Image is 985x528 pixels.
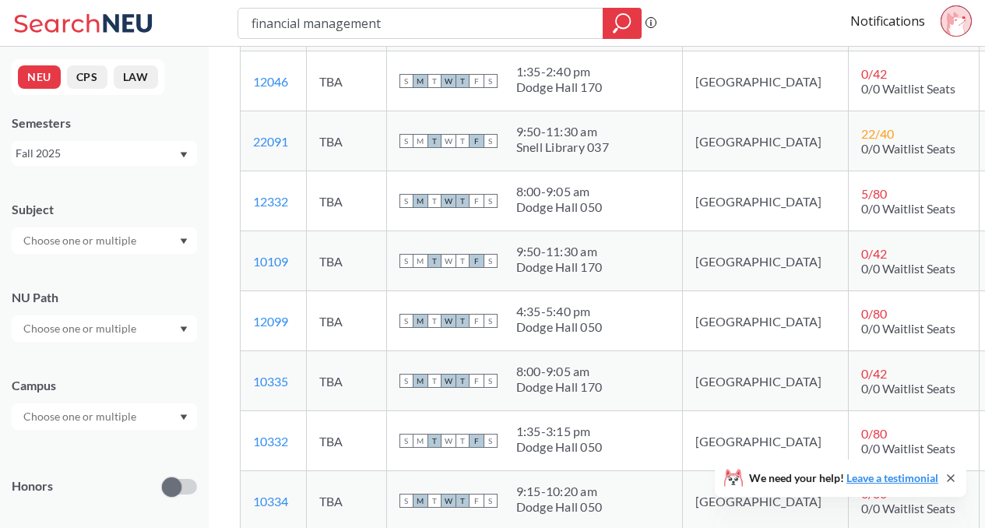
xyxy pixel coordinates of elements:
[16,407,146,426] input: Choose one or multiple
[484,374,498,388] span: S
[456,254,470,268] span: T
[253,494,288,509] a: 10334
[399,194,413,208] span: S
[114,65,158,89] button: LAW
[484,254,498,268] span: S
[253,74,288,89] a: 12046
[180,414,188,421] svg: Dropdown arrow
[603,8,642,39] div: magnifying glass
[861,426,887,441] span: 0 / 80
[180,152,188,158] svg: Dropdown arrow
[413,254,427,268] span: M
[682,111,848,171] td: [GEOGRAPHIC_DATA]
[253,434,288,449] a: 10332
[484,134,498,148] span: S
[253,194,288,209] a: 12332
[456,374,470,388] span: T
[682,351,848,411] td: [GEOGRAPHIC_DATA]
[516,319,603,335] div: Dodge Hall 050
[516,64,603,79] div: 1:35 - 2:40 pm
[250,10,592,37] input: Class, professor, course number, "phrase"
[413,134,427,148] span: M
[470,494,484,508] span: F
[16,319,146,338] input: Choose one or multiple
[682,411,848,471] td: [GEOGRAPHIC_DATA]
[413,374,427,388] span: M
[12,227,197,254] div: Dropdown arrow
[861,246,887,261] span: 0 / 42
[470,194,484,208] span: F
[399,314,413,328] span: S
[427,194,441,208] span: T
[253,314,288,329] a: 12099
[427,494,441,508] span: T
[307,291,387,351] td: TBA
[484,314,498,328] span: S
[399,74,413,88] span: S
[253,254,288,269] a: 10109
[516,484,603,499] div: 9:15 - 10:20 am
[456,74,470,88] span: T
[253,374,288,389] a: 10335
[613,12,631,34] svg: magnifying glass
[861,141,955,156] span: 0/0 Waitlist Seats
[307,111,387,171] td: TBA
[861,381,955,396] span: 0/0 Waitlist Seats
[516,184,603,199] div: 8:00 - 9:05 am
[861,501,955,516] span: 0/0 Waitlist Seats
[399,134,413,148] span: S
[470,374,484,388] span: F
[12,377,197,394] div: Campus
[413,194,427,208] span: M
[399,494,413,508] span: S
[861,306,887,321] span: 0 / 80
[413,434,427,448] span: M
[470,314,484,328] span: F
[427,434,441,448] span: T
[413,314,427,328] span: M
[307,231,387,291] td: TBA
[307,171,387,231] td: TBA
[441,494,456,508] span: W
[516,139,609,155] div: Snell Library 037
[12,141,197,166] div: Fall 2025Dropdown arrow
[861,81,955,96] span: 0/0 Waitlist Seats
[12,403,197,430] div: Dropdown arrow
[861,261,955,276] span: 0/0 Waitlist Seats
[850,12,925,30] a: Notifications
[861,201,955,216] span: 0/0 Waitlist Seats
[749,473,938,484] span: We need your help!
[682,291,848,351] td: [GEOGRAPHIC_DATA]
[441,134,456,148] span: W
[16,145,178,162] div: Fall 2025
[399,374,413,388] span: S
[516,199,603,215] div: Dodge Hall 050
[307,411,387,471] td: TBA
[846,471,938,484] a: Leave a testimonial
[470,134,484,148] span: F
[441,434,456,448] span: W
[516,379,603,395] div: Dodge Hall 170
[516,244,603,259] div: 9:50 - 11:30 am
[399,434,413,448] span: S
[516,424,603,439] div: 1:35 - 3:15 pm
[180,326,188,333] svg: Dropdown arrow
[12,201,197,218] div: Subject
[861,186,887,201] span: 5 / 80
[516,364,603,379] div: 8:00 - 9:05 am
[441,374,456,388] span: W
[516,79,603,95] div: Dodge Hall 170
[861,126,894,141] span: 22 / 40
[12,315,197,342] div: Dropdown arrow
[18,65,61,89] button: NEU
[12,114,197,132] div: Semesters
[861,321,955,336] span: 0/0 Waitlist Seats
[484,494,498,508] span: S
[861,66,887,81] span: 0 / 42
[441,194,456,208] span: W
[16,231,146,250] input: Choose one or multiple
[180,238,188,245] svg: Dropdown arrow
[470,434,484,448] span: F
[253,134,288,149] a: 22091
[456,194,470,208] span: T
